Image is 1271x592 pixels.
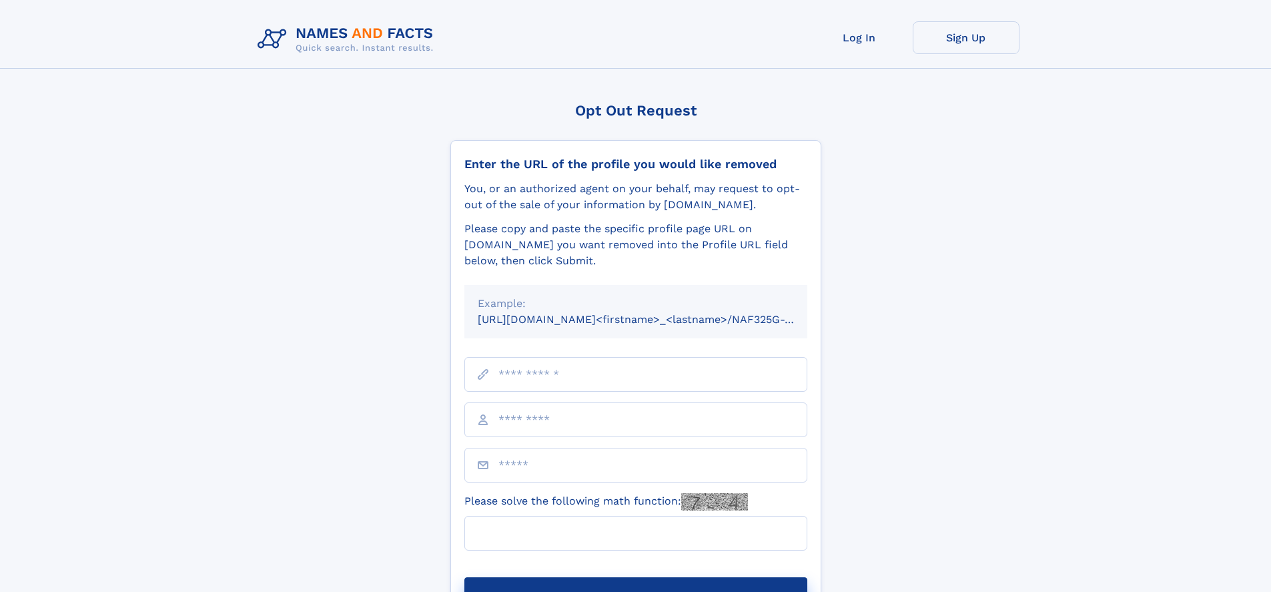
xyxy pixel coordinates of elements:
[464,181,807,213] div: You, or an authorized agent on your behalf, may request to opt-out of the sale of your informatio...
[450,102,821,119] div: Opt Out Request
[806,21,913,54] a: Log In
[464,157,807,172] div: Enter the URL of the profile you would like removed
[464,221,807,269] div: Please copy and paste the specific profile page URL on [DOMAIN_NAME] you want removed into the Pr...
[464,493,748,511] label: Please solve the following math function:
[913,21,1019,54] a: Sign Up
[478,296,794,312] div: Example:
[252,21,444,57] img: Logo Names and Facts
[478,313,833,326] small: [URL][DOMAIN_NAME]<firstname>_<lastname>/NAF325G-xxxxxxxx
